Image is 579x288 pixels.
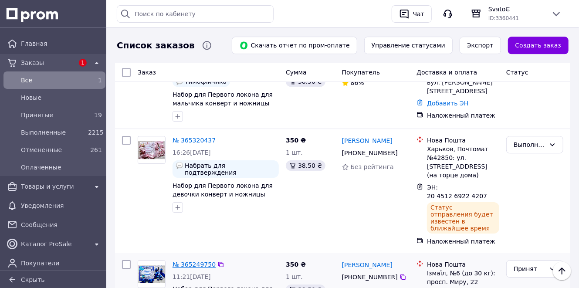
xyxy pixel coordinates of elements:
span: 1 [79,59,87,67]
a: Набор для Первого локона для мальчика конверт и ножницы Симба [173,91,273,115]
span: 350 ₴ [286,137,306,144]
span: Сообщения [21,220,102,229]
a: Набор для Первого локона для девочки конверт и ножницы [173,182,273,198]
span: Заказ [138,69,156,76]
span: Статус [506,69,528,76]
button: Экспорт [460,37,501,54]
img: :speech_balloon: [176,162,183,169]
a: Добавить ЭН [427,100,468,107]
span: Принятые [21,111,85,119]
span: ID: 3360441 [488,15,519,21]
span: Оплаченные [21,163,102,172]
span: 1 шт. [286,149,303,156]
span: Выполненные [21,128,85,137]
span: 1 [98,77,102,84]
span: 350 ₴ [286,261,306,268]
div: Принят [514,264,545,274]
span: Без рейтинга [351,163,394,170]
a: Фото товару [138,136,166,164]
span: 19 [94,112,102,119]
div: Нова Пошта [427,136,499,145]
span: Заказы [21,58,74,67]
a: [PERSON_NAME] [342,261,393,269]
img: Фото товару [138,265,165,283]
button: Наверх [553,262,571,280]
span: Покупатели [21,259,102,268]
span: Новые [21,93,102,102]
span: Товары и услуги [21,182,88,191]
img: Фото товару [138,141,165,159]
div: Наложенный платеж [427,111,499,120]
div: Ізмаїл, №6 (до 30 кг): просп. Миру, 22 [427,269,499,286]
span: 2215 [88,129,104,136]
div: [PHONE_NUMBER] [340,147,400,159]
div: Наложенный платеж [427,237,499,246]
span: Все [21,76,85,85]
span: SvяtoЄ [488,5,544,14]
a: № 365249750 [173,261,216,268]
span: ЭН: 20 4512 6922 4207 [427,184,487,200]
span: Каталог ProSale [21,240,88,248]
span: Сумма [286,69,307,76]
span: 11:21[DATE] [173,273,211,280]
a: [PERSON_NAME] [342,136,393,145]
input: Поиск по кабинету [117,5,274,23]
a: Создать заказ [508,37,569,54]
span: Отмененные [21,146,85,154]
button: Управление статусами [364,37,453,54]
span: Главная [21,39,102,48]
a: № 365320437 [173,137,216,144]
button: Скачать отчет по пром-оплате [232,37,357,54]
div: Чат [411,7,426,20]
span: 16:26[DATE] [173,149,211,156]
div: 38.50 ₴ [286,160,325,171]
span: Покупатель [342,69,380,76]
span: 86% [351,79,364,86]
div: Статус отправления будет известен в ближайшее время [427,202,499,234]
div: [PHONE_NUMBER] [340,271,400,283]
span: 1 шт. [286,273,303,280]
div: Нова Пошта [427,260,499,269]
span: 261 [90,146,102,153]
span: Скрыть [21,276,45,283]
span: Список заказов [117,39,195,52]
div: Харьков, Почтомат №42850: ул. [STREET_ADDRESS] (на торце дома) [427,145,499,180]
span: Доставка и оплата [416,69,477,76]
button: Чат [392,5,432,23]
div: Выполнен [514,140,545,149]
a: Фото товару [138,260,166,288]
span: Набрать для подтверждения [185,162,275,176]
span: Уведомления [21,201,102,210]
